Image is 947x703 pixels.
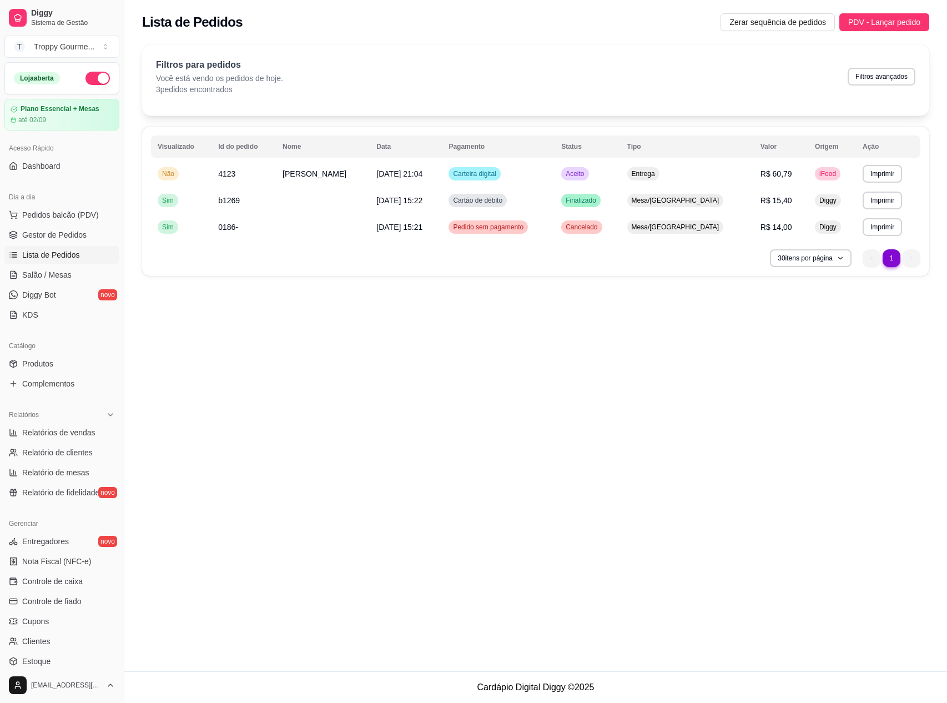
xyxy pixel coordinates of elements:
[4,533,119,550] a: Entregadoresnovo
[4,652,119,670] a: Estoque
[4,515,119,533] div: Gerenciar
[856,135,920,158] th: Ação
[4,266,119,284] a: Salão / Mesas
[4,672,119,699] button: [EMAIL_ADDRESS][DOMAIN_NAME]
[22,636,51,647] span: Clientes
[848,68,915,86] button: Filtros avançados
[22,616,49,627] span: Cupons
[863,218,902,236] button: Imprimir
[31,8,115,18] span: Diggy
[276,135,370,158] th: Nome
[621,135,754,158] th: Tipo
[18,116,46,124] article: até 02/09
[4,157,119,175] a: Dashboard
[760,169,792,178] span: R$ 60,79
[22,427,95,438] span: Relatórios de vendas
[817,196,839,205] span: Diggy
[451,196,505,205] span: Cartão de débito
[563,223,600,232] span: Cancelado
[22,309,38,320] span: KDS
[160,169,177,178] span: Não
[142,13,243,31] h2: Lista de Pedidos
[4,206,119,224] button: Pedidos balcão (PDV)
[160,196,176,205] span: Sim
[563,196,598,205] span: Finalizado
[857,244,926,273] nav: pagination navigation
[22,160,61,172] span: Dashboard
[770,249,852,267] button: 30itens por página
[760,223,792,232] span: R$ 14,00
[22,249,80,260] span: Lista de Pedidos
[31,681,102,690] span: [EMAIL_ADDRESS][DOMAIN_NAME]
[629,223,722,232] span: Mesa/[GEOGRAPHIC_DATA]
[21,105,99,113] article: Plano Essencial + Mesas
[22,576,83,587] span: Controle de caixa
[156,73,283,84] p: Você está vendo os pedidos de hoje.
[4,4,119,31] a: DiggySistema de Gestão
[156,58,283,72] p: Filtros para pedidos
[151,135,211,158] th: Visualizado
[22,378,74,389] span: Complementos
[22,596,82,607] span: Controle de fiado
[863,192,902,209] button: Imprimir
[4,246,119,264] a: Lista de Pedidos
[4,99,119,130] a: Plano Essencial + Mesasaté 02/09
[808,135,856,158] th: Origem
[376,169,422,178] span: [DATE] 21:04
[848,16,920,28] span: PDV - Lançar pedido
[22,447,93,458] span: Relatório de clientes
[22,556,91,567] span: Nota Fiscal (NFC-e)
[22,487,99,498] span: Relatório de fidelidade
[4,632,119,650] a: Clientes
[4,424,119,441] a: Relatórios de vendas
[4,226,119,244] a: Gestor de Pedidos
[721,13,835,31] button: Zerar sequência de pedidos
[34,41,94,52] div: Troppy Gourme ...
[22,289,56,300] span: Diggy Bot
[863,165,902,183] button: Imprimir
[218,196,240,205] span: b1269
[817,169,838,178] span: iFood
[31,18,115,27] span: Sistema de Gestão
[218,169,235,178] span: 4123
[442,135,555,158] th: Pagamento
[451,169,498,178] span: Carteira digital
[22,536,69,547] span: Entregadores
[4,188,119,206] div: Dia a dia
[4,306,119,324] a: KDS
[563,169,586,178] span: Aceito
[817,223,839,232] span: Diggy
[283,169,346,178] span: [PERSON_NAME]
[376,223,422,232] span: [DATE] 15:21
[4,139,119,157] div: Acesso Rápido
[22,269,72,280] span: Salão / Mesas
[4,355,119,373] a: Produtos
[218,223,238,232] span: 0186-
[4,553,119,570] a: Nota Fiscal (NFC-e)
[14,72,60,84] div: Loja aberta
[4,36,119,58] button: Select a team
[729,16,826,28] span: Zerar sequência de pedidos
[451,223,526,232] span: Pedido sem pagamento
[4,286,119,304] a: Diggy Botnovo
[839,13,929,31] button: PDV - Lançar pedido
[376,196,422,205] span: [DATE] 15:22
[22,358,53,369] span: Produtos
[124,671,947,703] footer: Cardápio Digital Diggy © 2025
[22,467,89,478] span: Relatório de mesas
[22,229,87,240] span: Gestor de Pedidos
[9,410,39,419] span: Relatórios
[156,84,283,95] p: 3 pedidos encontrados
[14,41,25,52] span: T
[160,223,176,232] span: Sim
[211,135,276,158] th: Id do pedido
[629,196,722,205] span: Mesa/[GEOGRAPHIC_DATA]
[22,656,51,667] span: Estoque
[4,612,119,630] a: Cupons
[555,135,620,158] th: Status
[4,464,119,481] a: Relatório de mesas
[4,375,119,393] a: Complementos
[22,209,99,220] span: Pedidos balcão (PDV)
[4,592,119,610] a: Controle de fiado
[760,196,792,205] span: R$ 15,40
